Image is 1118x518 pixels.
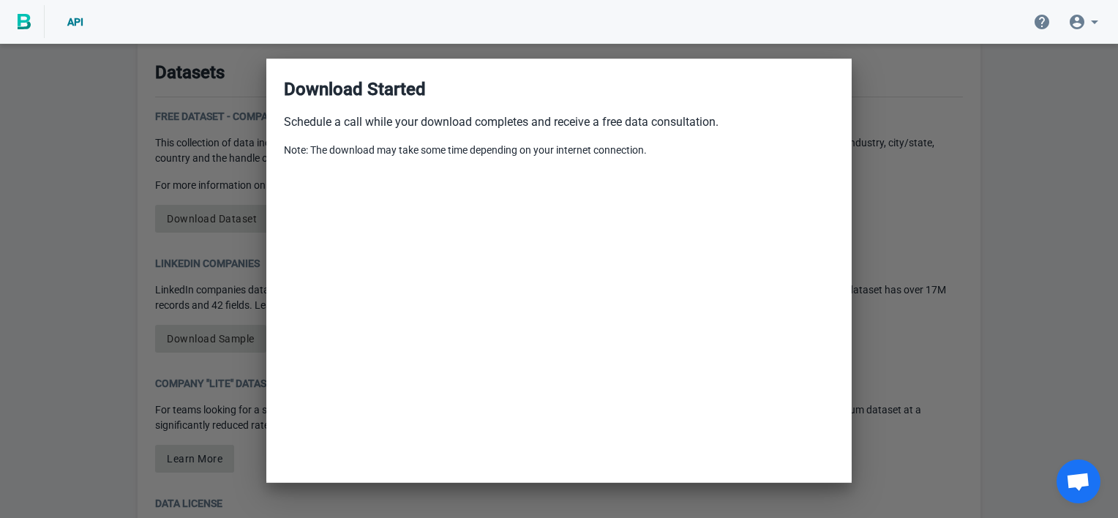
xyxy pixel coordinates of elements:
h3: Download Started [284,77,834,102]
span: API [67,16,83,28]
div: Open chat [1057,459,1100,503]
p: Note: The download may take some time depending on your internet connection. [284,143,834,158]
img: BigPicture.io [18,14,31,30]
p: Schedule a call while your download completes and receive a free data consultation. [284,113,834,131]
